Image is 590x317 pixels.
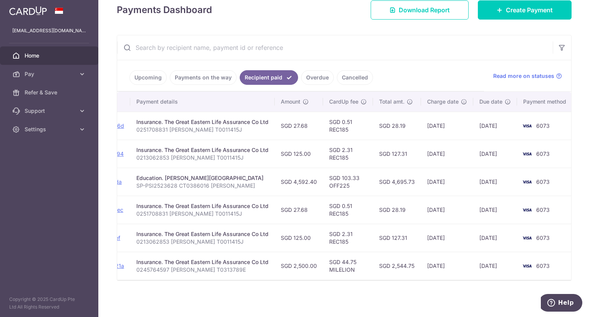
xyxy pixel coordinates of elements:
[519,177,535,187] img: Bank Card
[136,238,268,246] p: 0213062853 [PERSON_NAME] T0011415J
[536,263,550,269] span: 6073
[136,146,268,154] div: Insurance. The Great Eastern Life Assurance Co Ltd
[536,178,550,185] span: 6073
[323,112,373,140] td: SGD 0.51 REC185
[136,210,268,218] p: 0251708831 [PERSON_NAME] T0011415J
[421,112,473,140] td: [DATE]
[473,112,517,140] td: [DATE]
[519,149,535,158] img: Bank Card
[473,224,517,252] td: [DATE]
[473,196,517,224] td: [DATE]
[170,70,237,85] a: Payments on the way
[136,266,268,274] p: 0245764597 [PERSON_NAME] T0313789E
[130,92,275,112] th: Payment details
[323,140,373,168] td: SGD 2.31 REC185
[421,196,473,224] td: [DATE]
[373,196,421,224] td: SGD 28.19
[136,174,268,182] div: Education. [PERSON_NAME][GEOGRAPHIC_DATA]
[421,224,473,252] td: [DATE]
[373,140,421,168] td: SGD 127.31
[536,150,550,157] span: 6073
[136,126,268,134] p: 0251708831 [PERSON_NAME] T0011415J
[519,233,535,243] img: Bank Card
[536,234,550,241] span: 6073
[301,70,334,85] a: Overdue
[473,252,517,280] td: [DATE]
[479,98,502,106] span: Due date
[506,5,553,15] span: Create Payment
[373,168,421,196] td: SGD 4,695.73
[329,98,358,106] span: CardUp fee
[275,224,323,252] td: SGD 125.00
[373,112,421,140] td: SGD 28.19
[536,206,550,213] span: 6073
[117,3,212,17] h4: Payments Dashboard
[136,258,268,266] div: Insurance. The Great Eastern Life Assurance Co Ltd
[240,70,298,85] a: Recipient paid
[9,6,47,15] img: CardUp
[541,294,582,313] iframe: Opens a widget where you can find more information
[275,112,323,140] td: SGD 27.68
[275,140,323,168] td: SGD 125.00
[519,205,535,215] img: Bank Card
[421,252,473,280] td: [DATE]
[136,202,268,210] div: Insurance. The Great Eastern Life Assurance Co Ltd
[136,182,268,190] p: SP-PSI2523628 CT0386016 [PERSON_NAME]
[337,70,373,85] a: Cancelled
[478,0,572,20] a: Create Payment
[421,168,473,196] td: [DATE]
[117,35,553,60] input: Search by recipient name, payment id or reference
[519,121,535,130] img: Bank Card
[281,98,300,106] span: Amount
[25,52,75,59] span: Home
[275,252,323,280] td: SGD 2,500.00
[25,89,75,96] span: Refer & Save
[323,196,373,224] td: SGD 0.51 REC185
[136,230,268,238] div: Insurance. The Great Eastern Life Assurance Co Ltd
[493,72,562,80] a: Read more on statuses
[517,92,575,112] th: Payment method
[323,224,373,252] td: SGD 2.31 REC185
[323,252,373,280] td: SGD 44.75 MILELION
[373,224,421,252] td: SGD 127.31
[323,168,373,196] td: SGD 103.33 OFF225
[129,70,167,85] a: Upcoming
[473,168,517,196] td: [DATE]
[275,168,323,196] td: SGD 4,592.40
[473,140,517,168] td: [DATE]
[493,72,554,80] span: Read more on statuses
[519,261,535,271] img: Bank Card
[275,196,323,224] td: SGD 27.68
[25,70,75,78] span: Pay
[12,27,86,35] p: [EMAIL_ADDRESS][DOMAIN_NAME]
[373,252,421,280] td: SGD 2,544.75
[427,98,459,106] span: Charge date
[379,98,404,106] span: Total amt.
[399,5,450,15] span: Download Report
[136,154,268,162] p: 0213062853 [PERSON_NAME] T0011415J
[371,0,469,20] a: Download Report
[536,122,550,129] span: 6073
[25,125,75,133] span: Settings
[421,140,473,168] td: [DATE]
[136,118,268,126] div: Insurance. The Great Eastern Life Assurance Co Ltd
[25,107,75,115] span: Support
